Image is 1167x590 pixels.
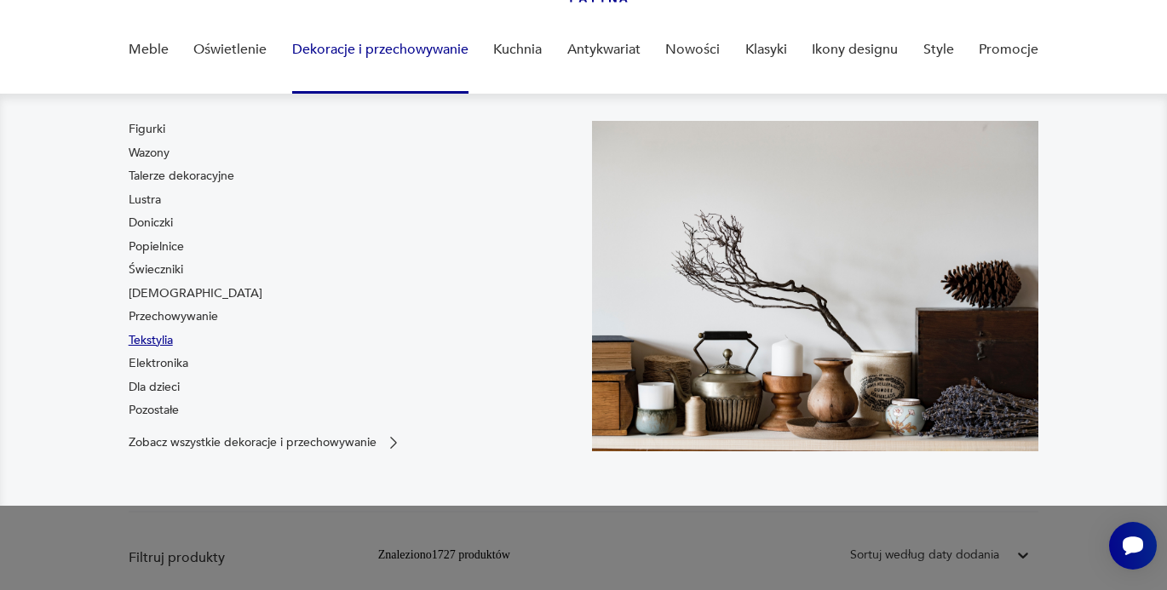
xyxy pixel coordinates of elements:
[567,17,641,83] a: Antykwariat
[129,238,184,255] a: Popielnice
[129,355,188,372] a: Elektronika
[129,332,173,349] a: Tekstylia
[923,17,954,83] a: Style
[745,17,787,83] a: Klasyki
[129,402,179,419] a: Pozostałe
[129,192,161,209] a: Lustra
[129,215,173,232] a: Doniczki
[129,308,218,325] a: Przechowywanie
[493,17,542,83] a: Kuchnia
[1109,522,1157,570] iframe: Smartsupp widget button
[129,261,183,278] a: Świeczniki
[129,379,180,396] a: Dla dzieci
[129,437,377,448] p: Zobacz wszystkie dekoracje i przechowywanie
[193,17,267,83] a: Oświetlenie
[129,434,402,451] a: Zobacz wszystkie dekoracje i przechowywanie
[812,17,898,83] a: Ikony designu
[129,17,169,83] a: Meble
[979,17,1038,83] a: Promocje
[129,121,165,138] a: Figurki
[592,121,1038,451] img: cfa44e985ea346226f89ee8969f25989.jpg
[129,168,234,185] a: Talerze dekoracyjne
[129,145,170,162] a: Wazony
[292,17,469,83] a: Dekoracje i przechowywanie
[129,285,262,302] a: [DEMOGRAPHIC_DATA]
[665,17,720,83] a: Nowości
